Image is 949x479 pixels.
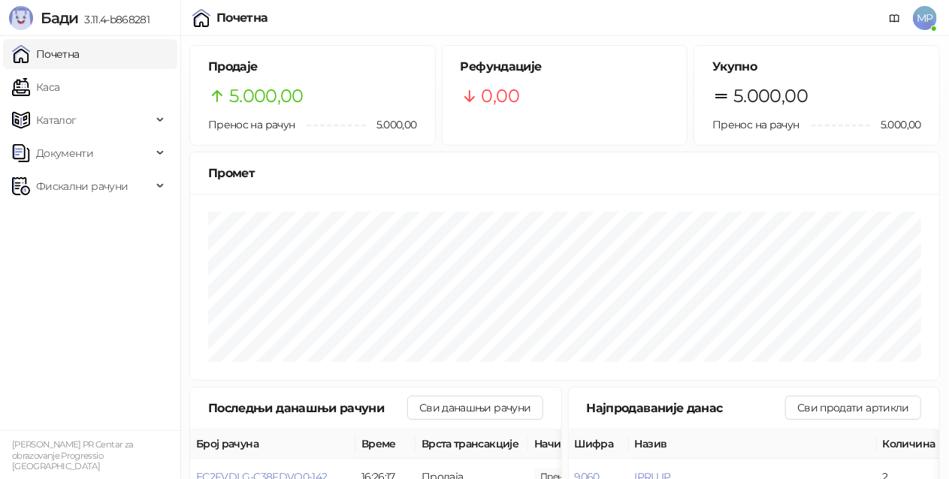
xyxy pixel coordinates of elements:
[712,118,799,131] span: Пренос на рачун
[877,429,944,459] th: Количина
[870,116,921,133] span: 5.000,00
[883,6,907,30] a: Документација
[416,429,528,459] th: Врста трансакције
[36,171,128,201] span: Фискални рачуни
[366,116,417,133] span: 5.000,00
[461,58,669,76] h5: Рефундације
[712,58,921,76] h5: Укупно
[913,6,937,30] span: MP
[78,13,150,26] span: 3.11.4-b868281
[587,399,786,417] div: Најпродаваније данас
[36,138,93,168] span: Документи
[12,439,133,471] small: [PERSON_NAME] PR Centar za obrazovanje Progressio [GEOGRAPHIC_DATA]
[208,164,921,182] div: Промет
[12,39,80,69] a: Почетна
[208,399,407,417] div: Последњи данашњи рачуни
[733,82,808,110] span: 5.000,00
[208,58,417,76] h5: Продаје
[785,396,921,420] button: Сви продати артикли
[208,118,295,131] span: Пренос на рачун
[528,429,679,459] th: Начини плаћања
[569,429,629,459] th: Шифра
[9,6,33,30] img: Logo
[216,12,268,24] div: Почетна
[229,82,304,110] span: 5.000,00
[36,105,77,135] span: Каталог
[407,396,543,420] button: Сви данашњи рачуни
[41,9,78,27] span: Бади
[12,72,59,102] a: Каса
[482,82,519,110] span: 0,00
[190,429,355,459] th: Број рачуна
[355,429,416,459] th: Време
[629,429,877,459] th: Назив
